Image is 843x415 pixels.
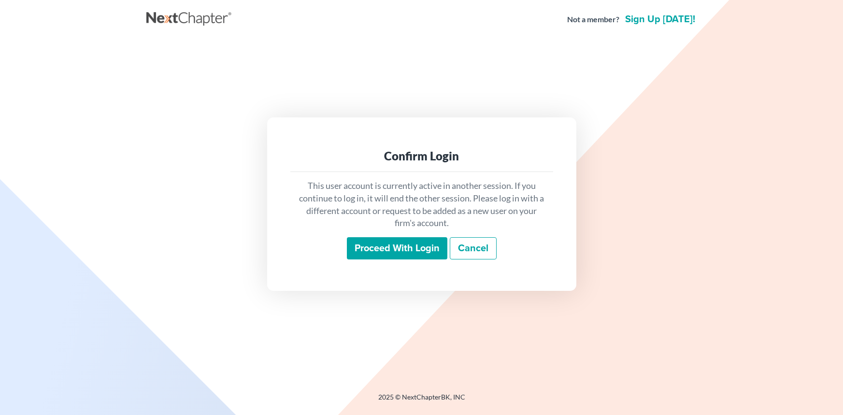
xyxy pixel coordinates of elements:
[298,180,545,229] p: This user account is currently active in another session. If you continue to log in, it will end ...
[146,392,697,410] div: 2025 © NextChapterBK, INC
[347,237,447,259] input: Proceed with login
[450,237,497,259] a: Cancel
[567,14,619,25] strong: Not a member?
[298,148,545,164] div: Confirm Login
[623,14,697,24] a: Sign up [DATE]!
